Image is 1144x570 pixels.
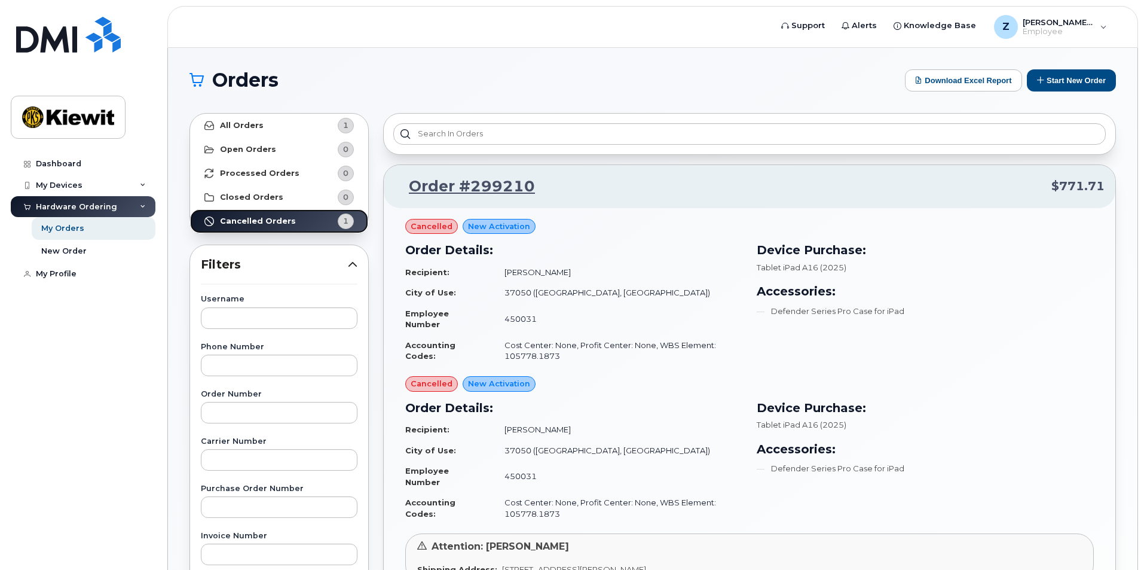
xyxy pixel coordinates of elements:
[405,241,742,259] h3: Order Details:
[1027,69,1116,92] button: Start New Order
[1051,178,1105,195] span: $771.71
[468,378,530,389] span: New Activation
[757,440,1094,458] h3: Accessories:
[220,121,264,130] strong: All Orders
[201,532,357,540] label: Invoice Number
[494,492,742,524] td: Cost Center: None, Profit Center: None, WBS Element: 105778.1873
[190,138,368,161] a: Open Orders0
[905,69,1022,92] button: Download Excel Report
[201,438,357,446] label: Carrier Number
[220,169,299,178] strong: Processed Orders
[201,343,357,351] label: Phone Number
[212,71,279,89] span: Orders
[405,288,456,297] strong: City of Use:
[393,123,1106,145] input: Search in orders
[757,420,846,429] span: Tablet iPad A16 (2025)
[405,466,449,487] strong: Employee Number
[494,282,742,303] td: 37050 ([GEOGRAPHIC_DATA], [GEOGRAPHIC_DATA])
[405,425,449,434] strong: Recipient:
[190,185,368,209] a: Closed Orders0
[220,145,276,154] strong: Open Orders
[190,161,368,185] a: Processed Orders0
[343,144,348,155] span: 0
[190,209,368,233] a: Cancelled Orders1
[394,176,535,197] a: Order #299210
[757,263,846,272] span: Tablet iPad A16 (2025)
[494,303,742,335] td: 450031
[405,399,742,417] h3: Order Details:
[201,485,357,493] label: Purchase Order Number
[190,114,368,138] a: All Orders1
[494,262,742,283] td: [PERSON_NAME]
[405,267,449,277] strong: Recipient:
[468,221,530,232] span: New Activation
[432,541,569,552] span: Attention: [PERSON_NAME]
[405,340,455,361] strong: Accounting Codes:
[494,419,742,440] td: [PERSON_NAME]
[757,282,1094,300] h3: Accessories:
[757,399,1094,417] h3: Device Purchase:
[494,461,742,492] td: 450031
[220,193,283,202] strong: Closed Orders
[405,309,449,330] strong: Employee Number
[343,191,348,203] span: 0
[405,446,456,455] strong: City of Use:
[220,217,296,226] strong: Cancelled Orders
[1092,518,1135,561] iframe: Messenger Launcher
[201,256,348,273] span: Filters
[405,498,455,519] strong: Accounting Codes:
[411,221,452,232] span: cancelled
[494,335,742,367] td: Cost Center: None, Profit Center: None, WBS Element: 105778.1873
[343,215,348,227] span: 1
[757,306,1094,317] li: Defender Series Pro Case for iPad
[494,440,742,461] td: 37050 ([GEOGRAPHIC_DATA], [GEOGRAPHIC_DATA])
[201,391,357,398] label: Order Number
[343,167,348,179] span: 0
[411,378,452,389] span: cancelled
[757,463,1094,474] li: Defender Series Pro Case for iPad
[343,120,348,131] span: 1
[201,295,357,303] label: Username
[757,241,1094,259] h3: Device Purchase:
